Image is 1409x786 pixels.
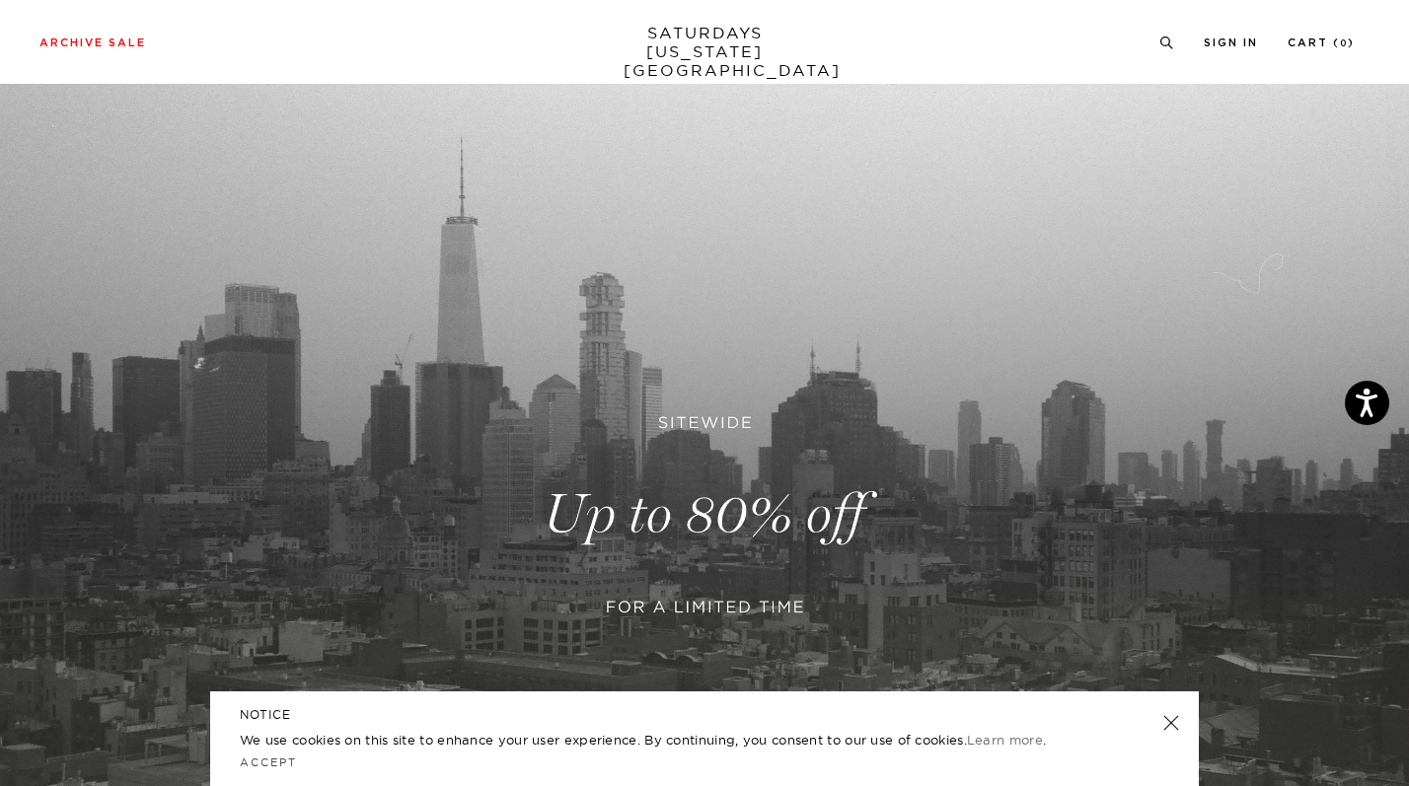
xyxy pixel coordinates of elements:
[240,755,297,769] a: Accept
[39,37,146,48] a: Archive Sale
[240,706,1169,724] h5: NOTICE
[1204,37,1258,48] a: Sign In
[1340,39,1348,48] small: 0
[240,730,1099,750] p: We use cookies on this site to enhance your user experience. By continuing, you consent to our us...
[624,24,786,80] a: SATURDAYS[US_STATE][GEOGRAPHIC_DATA]
[967,732,1043,748] a: Learn more
[1288,37,1355,48] a: Cart (0)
